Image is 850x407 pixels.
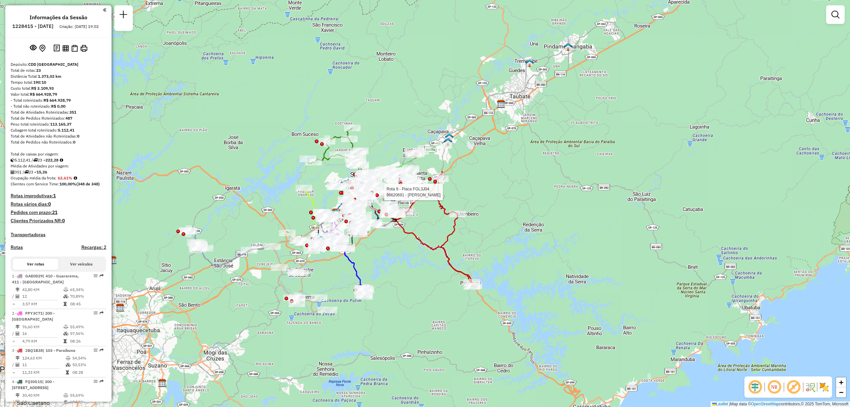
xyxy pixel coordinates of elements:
[28,62,78,67] strong: CDD [GEOGRAPHIC_DATA]
[11,61,106,67] div: Depósito:
[29,43,38,53] button: Exibir sessão original
[11,127,106,133] div: Cubagem total roteirizado:
[12,273,79,284] span: | 410 - Guararema, 411 - [GEOGRAPHIC_DATA]
[70,392,103,399] td: 55,69%
[12,273,79,284] span: 1 -
[12,330,15,337] td: /
[116,303,125,312] img: CDD Guarulhos
[12,379,54,390] span: | 300 - [STREET_ADDRESS]
[12,311,55,322] span: | 200 - [GEOGRAPHIC_DATA]
[66,363,71,367] i: % de utilização da cubagem
[11,97,106,103] div: - Total roteirizado:
[94,348,98,352] em: Opções
[69,110,76,115] strong: 351
[62,218,65,224] strong: 0
[12,399,15,405] td: /
[12,338,15,345] td: =
[52,43,61,53] button: Logs desbloquear sessão
[11,121,106,127] div: Peso total roteirizado:
[12,311,55,322] span: 2 -
[16,363,20,367] i: Total de Atividades
[11,175,56,180] span: Ocupação média da frota:
[22,338,63,345] td: 4,79 KM
[52,209,57,215] strong: 21
[22,369,65,376] td: 11,33 KM
[108,256,117,264] img: CDI Guarulhos INT
[839,388,843,396] span: −
[158,379,167,387] img: CDD Suzano
[16,400,20,404] i: Total de Atividades
[76,181,100,186] strong: (348 de 348)
[100,348,104,352] em: Rota exportada
[11,139,106,145] div: Total de Pedidos não Roteirizados:
[11,210,57,215] h4: Pedidos com prazo:
[444,138,452,146] img: CDD Teste
[72,355,104,361] td: 54,54%
[786,379,802,395] span: Exibir rótulo
[11,79,106,85] div: Tempo total:
[836,377,846,387] a: Zoom in
[11,193,106,199] h4: Rotas improdutivas:
[16,393,20,397] i: Distância Total
[525,59,534,67] img: Tremembe
[11,201,106,207] h4: Rotas vários dias:
[11,232,106,238] h4: Transportadoras
[11,109,106,115] div: Total de Atividades Roteirizadas:
[77,134,79,139] strong: 0
[11,73,106,79] div: Distância Total:
[50,122,71,127] strong: 113.165,37
[12,361,15,368] td: /
[63,294,68,298] i: % de utilização da cubagem
[11,245,23,250] a: Rotas
[117,8,130,23] a: Nova sessão e pesquisa
[22,355,65,361] td: 124,63 KM
[63,332,68,336] i: % de utilização da cubagem
[11,158,15,162] i: Cubagem total roteirizado
[63,325,68,329] i: % de utilização do peso
[22,324,63,330] td: 76,60 KM
[11,170,15,174] i: Total de Atividades
[11,133,106,139] div: Total de Atividades não Roteirizadas:
[37,169,47,174] strong: 15,26
[45,157,58,162] strong: 222,28
[11,157,106,163] div: 5.112,41 / 23 =
[38,74,61,79] strong: 1.373,02 km
[729,402,730,406] span: |
[711,401,850,407] div: Map data © contributors,© 2025 TomTom, Microsoft
[63,288,68,292] i: % de utilização do peso
[25,273,43,278] span: GAE0D29
[72,361,104,368] td: 50,53%
[73,140,75,145] strong: 0
[24,170,29,174] i: Total de rotas
[22,392,63,399] td: 30,40 KM
[38,43,47,53] button: Centralizar mapa no depósito ou ponto de apoio
[13,258,58,270] button: Ver rotas
[100,379,104,383] em: Rota exportada
[11,169,106,175] div: 351 / 23 =
[836,387,846,397] a: Zoom out
[60,158,63,162] i: Meta Caixas/viagem: 194,10 Diferença: 28,18
[12,23,53,29] h6: 1228415 - [DATE]
[805,382,815,392] img: Fluxo de ruas
[12,293,15,300] td: /
[16,325,20,329] i: Distância Total
[11,151,106,157] div: Total de caixas por viagem:
[70,399,103,405] td: 60,12%
[59,181,76,186] strong: 100,00%
[22,301,63,307] td: 3,57 KM
[51,104,65,109] strong: R$ 0,00
[43,98,71,103] strong: R$ 664.928,79
[22,293,63,300] td: 12
[332,209,340,217] img: FAD CDD São José dos Campos
[79,44,89,53] button: Imprimir Rotas
[25,311,42,316] span: FPY3C71
[70,324,103,330] td: 55,49%
[30,92,57,97] strong: R$ 664.928,79
[25,348,43,353] span: JBQ1B38
[58,175,72,180] strong: 62,61%
[70,330,103,337] td: 57,56%
[497,100,505,108] img: CDD Taubaté
[332,208,340,217] img: CDD São José dos Campos
[70,286,103,293] td: 65,34%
